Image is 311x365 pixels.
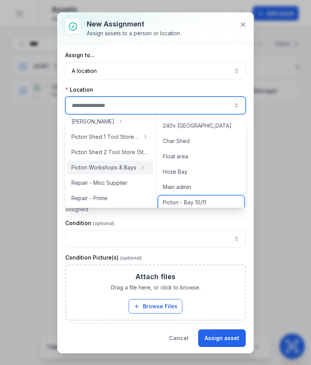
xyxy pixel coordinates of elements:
[65,51,95,59] label: Assign to...
[163,183,191,191] span: Main admin
[71,118,114,125] span: [PERSON_NAME]
[65,219,114,227] label: Condition
[198,329,246,347] button: Assign asset
[136,271,175,282] h3: Attach files
[71,194,108,202] span: Repair - Prime
[65,62,246,80] button: A location
[65,86,93,94] label: Location
[163,153,188,160] span: Float area
[71,164,136,171] span: Picton Workshops & Bays
[129,299,182,314] button: Browse Files
[71,179,127,187] span: Repair - Misc Supplier
[163,122,232,130] span: 240v [GEOGRAPHIC_DATA]
[111,284,200,291] span: Drag a file here, or click to browse.
[163,199,206,206] span: Picton - Bay 10/11
[162,329,195,347] button: Cancel
[87,19,181,30] h3: New assignment
[71,148,149,156] span: Picton Shed 2 Tool Store (Storage)
[87,30,181,37] div: Assign assets to a person or location.
[71,133,139,141] span: Picton Shed 1 Tool Store (Storage)
[163,137,190,145] span: Char Shed
[163,168,187,176] span: Hose Bay
[65,254,142,261] label: Condition Picture(s)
